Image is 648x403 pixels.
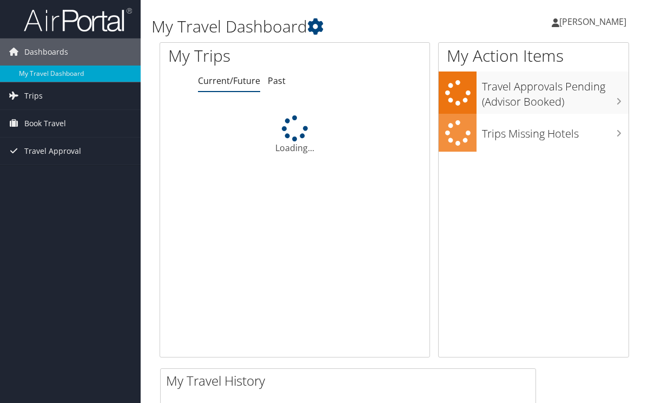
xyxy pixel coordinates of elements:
a: Past [268,75,286,87]
span: [PERSON_NAME] [559,16,626,28]
img: airportal-logo.png [24,7,132,32]
div: Loading... [160,115,429,154]
span: Trips [24,82,43,109]
span: Dashboards [24,38,68,66]
a: Travel Approvals Pending (Advisor Booked) [439,71,629,113]
h3: Travel Approvals Pending (Advisor Booked) [482,74,629,109]
a: Trips Missing Hotels [439,114,629,152]
a: Current/Future [198,75,260,87]
a: [PERSON_NAME] [552,5,637,38]
h1: My Trips [168,44,309,67]
span: Travel Approval [24,138,81,165]
h3: Trips Missing Hotels [482,121,629,141]
h1: My Travel Dashboard [151,15,475,38]
h1: My Action Items [439,44,629,67]
h2: My Travel History [166,372,535,390]
span: Book Travel [24,110,66,137]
